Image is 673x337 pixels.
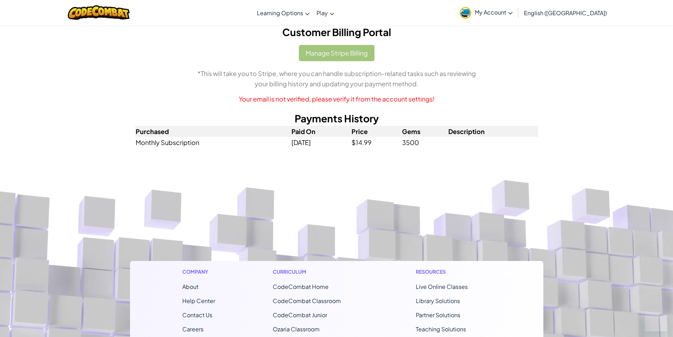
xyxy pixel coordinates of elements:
[273,268,358,275] h1: Curriculum
[416,311,460,319] a: Partner Solutions
[273,325,320,333] a: Ozaria Classroom
[416,283,468,290] a: Live Online Classes
[135,137,291,148] td: Monthly Subscription
[351,126,402,137] th: Price
[313,3,338,22] a: Play
[135,111,538,126] h2: Payments History
[351,137,402,148] td: $14.99
[135,25,538,40] h2: Customer Billing Portal
[416,325,466,333] a: Teaching Solutions
[317,9,328,17] span: Play
[182,283,199,290] a: About
[135,94,538,104] p: Your email is not verified, please verify it from the account settings!
[460,7,471,19] img: avatar
[182,297,215,304] a: Help Center
[520,3,610,22] a: English ([GEOGRAPHIC_DATA])
[273,283,329,290] span: CodeCombat Home
[273,311,327,319] a: CodeCombat Junior
[456,1,516,24] a: My Account
[475,8,513,16] span: My Account
[291,137,351,148] td: [DATE]
[68,5,130,20] img: CodeCombat logo
[416,268,491,275] h1: Resources
[182,311,212,319] span: Contact Us
[291,126,351,137] th: Paid On
[524,9,607,17] span: English ([GEOGRAPHIC_DATA])
[182,268,215,275] h1: Company
[402,126,448,137] th: Gems
[253,3,313,22] a: Learning Options
[416,297,460,304] a: Library Solutions
[645,309,667,331] iframe: Button to launch messaging window
[402,137,448,148] td: 3500
[182,325,203,333] a: Careers
[257,9,303,17] span: Learning Options
[135,126,291,137] th: Purchased
[135,68,538,89] p: *This will take you to Stripe, where you can handle subscription-related tasks such as reviewing ...
[448,126,538,137] th: Description
[273,297,341,304] a: CodeCombat Classroom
